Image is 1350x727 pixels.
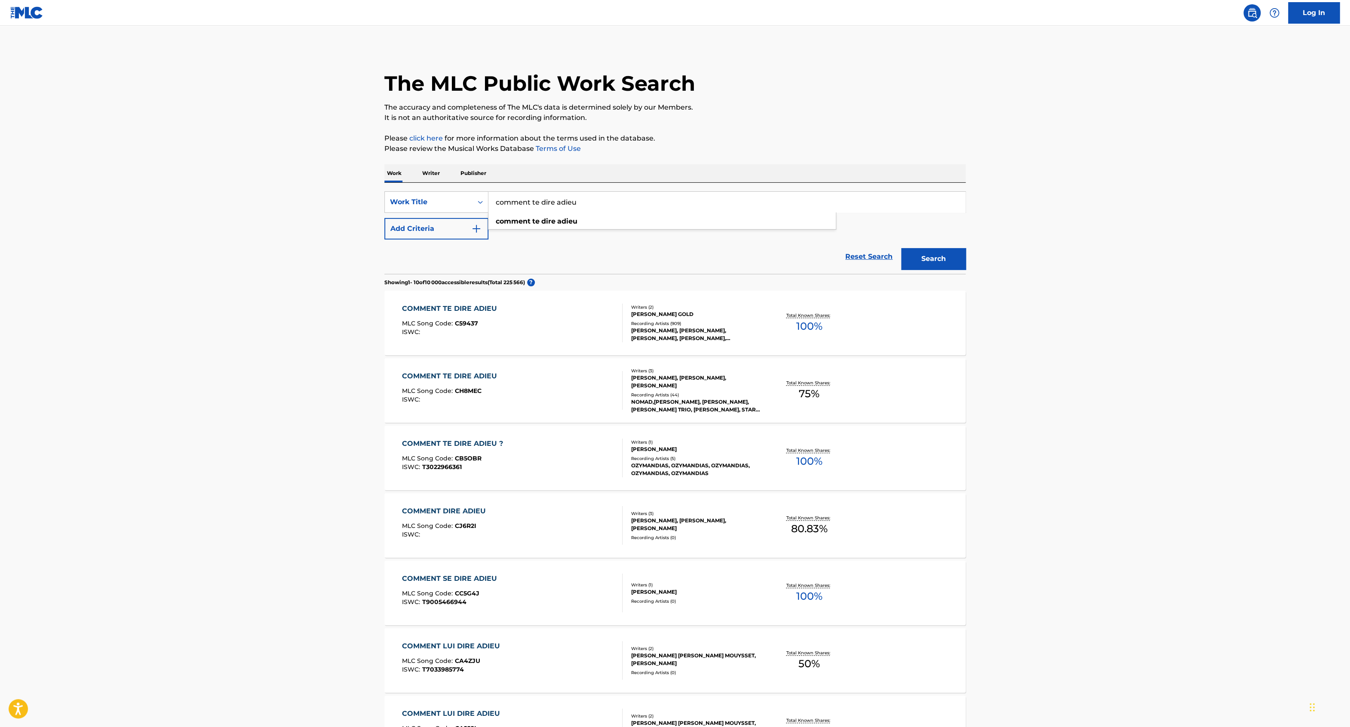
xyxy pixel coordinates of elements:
div: [PERSON_NAME], [PERSON_NAME], [PERSON_NAME] [631,517,761,532]
span: 100 % [796,589,822,604]
span: ISWC : [402,396,422,403]
span: 50 % [798,656,820,672]
div: [PERSON_NAME] GOLD [631,310,761,318]
span: CJ6R2I [455,522,476,530]
strong: adieu [557,217,577,225]
iframe: Chat Widget [1307,686,1350,727]
div: Help [1266,4,1283,21]
p: Publisher [458,164,489,182]
p: Writer [420,164,442,182]
a: COMMENT LUI DIRE ADIEUMLC Song Code:CA4ZJUISWC:T7033985774Writers (2)[PERSON_NAME] [PERSON_NAME] ... [384,628,966,693]
p: Total Known Shares: [786,447,832,454]
span: ISWC : [402,328,422,336]
h1: The MLC Public Work Search [384,71,695,96]
div: Recording Artists ( 0 ) [631,534,761,541]
div: COMMENT TE DIRE ADIEU [402,371,501,381]
p: Total Known Shares: [786,582,832,589]
p: Showing 1 - 10 of 10 000 accessible results (Total 225 566 ) [384,279,525,286]
a: click here [409,134,443,142]
span: 100 % [796,319,822,334]
a: Log In [1288,2,1340,24]
div: [PERSON_NAME] [631,445,761,453]
div: Recording Artists ( 0 ) [631,598,761,604]
span: ISWC : [402,598,422,606]
span: C59437 [455,319,478,327]
div: [PERSON_NAME], [PERSON_NAME], [PERSON_NAME] [631,374,761,390]
div: Work Title [390,197,467,207]
p: Total Known Shares: [786,515,832,521]
p: Please for more information about the terms used in the database. [384,133,966,144]
span: CH8MEC [455,387,482,395]
a: COMMENT TE DIRE ADIEUMLC Song Code:C59437ISWC:Writers (2)[PERSON_NAME] GOLDRecording Artists (909... [384,291,966,355]
div: Writers ( 1 ) [631,582,761,588]
div: [PERSON_NAME], [PERSON_NAME], [PERSON_NAME], [PERSON_NAME], [PERSON_NAME] [631,327,761,342]
span: ISWC : [402,531,422,538]
a: COMMENT DIRE ADIEUMLC Song Code:CJ6R2IISWC:Writers (3)[PERSON_NAME], [PERSON_NAME], [PERSON_NAME]... [384,493,966,558]
div: COMMENT SE DIRE ADIEU [402,574,501,584]
a: COMMENT TE DIRE ADIEU ?MLC Song Code:CB5OBRISWC:T3022966361Writers (1)[PERSON_NAME]Recording Arti... [384,426,966,490]
span: CB5OBR [455,454,482,462]
p: Total Known Shares: [786,650,832,656]
div: COMMENT DIRE ADIEU [402,506,490,516]
strong: comment [496,217,531,225]
p: The accuracy and completeness of The MLC's data is determined solely by our Members. [384,102,966,113]
p: It is not an authoritative source for recording information. [384,113,966,123]
span: T3022966361 [422,463,462,471]
a: COMMENT TE DIRE ADIEUMLC Song Code:CH8MECISWC:Writers (3)[PERSON_NAME], [PERSON_NAME], [PERSON_NA... [384,358,966,423]
span: MLC Song Code : [402,522,455,530]
div: COMMENT TE DIRE ADIEU [402,304,501,314]
div: Recording Artists ( 44 ) [631,392,761,398]
span: ISWC : [402,666,422,673]
div: [PERSON_NAME] [PERSON_NAME] MOUYSSET, [PERSON_NAME] [631,652,761,667]
div: COMMENT LUI DIRE ADIEU [402,709,504,719]
span: CA4ZJU [455,657,480,665]
form: Search Form [384,191,966,274]
p: Total Known Shares: [786,380,832,386]
strong: te [532,217,540,225]
img: 9d2ae6d4665cec9f34b9.svg [471,224,482,234]
button: Add Criteria [384,218,488,239]
span: T7033985774 [422,666,464,673]
span: MLC Song Code : [402,589,455,597]
span: 100 % [796,454,822,469]
div: COMMENT LUI DIRE ADIEU [402,641,504,651]
a: Reset Search [841,247,897,266]
div: COMMENT TE DIRE ADIEU ? [402,439,507,449]
span: CC5G4J [455,589,479,597]
p: Work [384,164,404,182]
a: Public Search [1243,4,1261,21]
span: MLC Song Code : [402,387,455,395]
div: [PERSON_NAME] [631,588,761,596]
div: Writers ( 2 ) [631,304,761,310]
div: Writers ( 2 ) [631,713,761,719]
span: T9005466944 [422,598,466,606]
span: 75 % [799,386,819,402]
div: Recording Artists ( 0 ) [631,669,761,676]
span: ISWC : [402,463,422,471]
div: OZYMANDIAS, OZYMANDIAS, OZYMANDIAS, OZYMANDIAS, OZYMANDIAS [631,462,761,477]
div: Writers ( 2 ) [631,645,761,652]
div: Recording Artists ( 5 ) [631,455,761,462]
div: Writers ( 1 ) [631,439,761,445]
a: Terms of Use [534,144,581,153]
div: Writers ( 3 ) [631,368,761,374]
span: ? [527,279,535,286]
div: NOMAD,[PERSON_NAME], [PERSON_NAME], [PERSON_NAME] TRIO, [PERSON_NAME], STAR ACADEMY III [631,398,761,414]
strong: dire [541,217,555,225]
img: MLC Logo [10,6,43,19]
span: MLC Song Code : [402,657,455,665]
div: Recording Artists ( 909 ) [631,320,761,327]
span: 80.83 % [791,521,827,537]
a: COMMENT SE DIRE ADIEUMLC Song Code:CC5G4JISWC:T9005466944Writers (1)[PERSON_NAME]Recording Artist... [384,561,966,625]
p: Please review the Musical Works Database [384,144,966,154]
div: Writers ( 3 ) [631,510,761,517]
div: Glisser [1310,694,1315,720]
img: search [1247,8,1257,18]
div: Widget de chat [1307,686,1350,727]
span: MLC Song Code : [402,454,455,462]
img: help [1269,8,1279,18]
p: Total Known Shares: [786,312,832,319]
p: Total Known Shares: [786,717,832,724]
span: MLC Song Code : [402,319,455,327]
button: Search [901,248,966,270]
